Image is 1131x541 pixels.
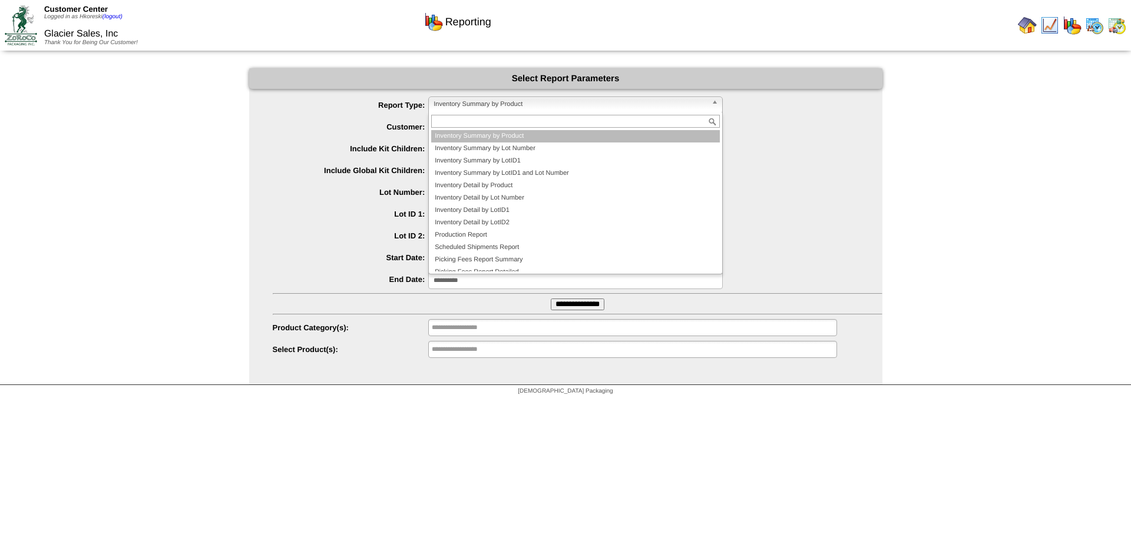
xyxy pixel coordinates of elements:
li: Picking Fees Report Summary [431,254,720,266]
span: Inventory Summary by Product [434,97,707,111]
li: Scheduled Shipments Report [431,241,720,254]
label: Include Kit Children: [273,144,429,153]
li: Inventory Detail by LotID1 [431,204,720,217]
img: calendarinout.gif [1107,16,1126,35]
label: Customer: [273,122,429,131]
img: ZoRoCo_Logo(Green%26Foil)%20jpg.webp [5,5,37,45]
img: line_graph.gif [1040,16,1059,35]
label: Report Type: [273,101,429,109]
li: Production Report [431,229,720,241]
span: Reporting [445,16,491,28]
label: Product Category(s): [273,323,429,332]
span: Glacier Sales, Inc [44,29,118,39]
li: Inventory Summary by Lot Number [431,142,720,155]
span: [DEMOGRAPHIC_DATA] Packaging [518,388,613,394]
li: Inventory Summary by LotID1 [431,155,720,167]
span: Glacier Sales, Inc [273,118,882,132]
label: Select Product(s): [273,345,429,354]
a: (logout) [102,14,123,20]
label: Lot Number: [273,188,429,197]
div: Select Report Parameters [249,68,882,89]
img: calendarprod.gif [1085,16,1104,35]
label: Start Date: [273,253,429,262]
li: Inventory Summary by Product [431,130,720,142]
li: Inventory Summary by LotID1 and Lot Number [431,167,720,180]
label: Include Global Kit Children: [273,166,429,175]
span: Logged in as Hkoreski [44,14,123,20]
li: Inventory Detail by Product [431,180,720,192]
img: home.gif [1018,16,1037,35]
label: Lot ID 2: [273,231,429,240]
li: Inventory Detail by LotID2 [431,217,720,229]
span: Customer Center [44,5,108,14]
li: Inventory Detail by Lot Number [431,192,720,204]
label: Lot ID 1: [273,210,429,218]
label: End Date: [273,275,429,284]
img: graph.gif [1063,16,1082,35]
li: Picking Fees Report Detailed [431,266,720,278]
img: graph.gif [424,12,443,31]
span: Thank You for Being Our Customer! [44,39,138,46]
